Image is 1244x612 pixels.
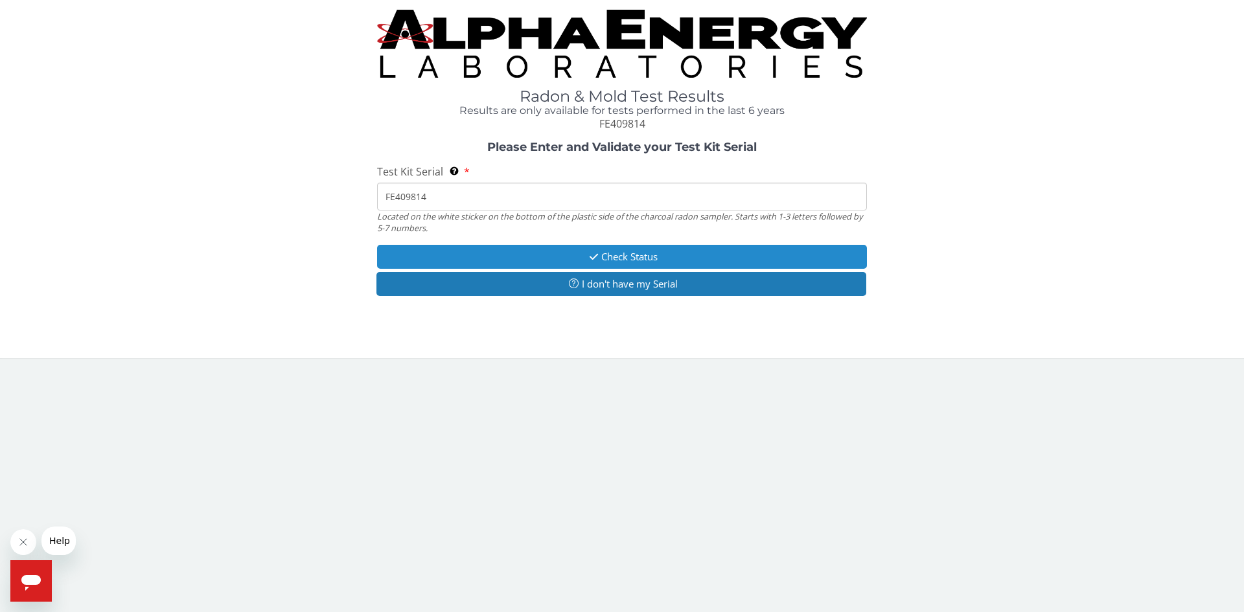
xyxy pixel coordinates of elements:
iframe: Button to launch messaging window [10,560,52,602]
button: Check Status [377,245,867,269]
button: I don't have my Serial [376,272,866,296]
div: Located on the white sticker on the bottom of the plastic side of the charcoal radon sampler. Sta... [377,210,867,234]
img: TightCrop.jpg [377,10,867,78]
h4: Results are only available for tests performed in the last 6 years [377,105,867,117]
iframe: Message from company [41,527,76,555]
span: Test Kit Serial [377,164,443,179]
span: FE409814 [599,117,645,131]
h1: Radon & Mold Test Results [377,88,867,105]
iframe: Close message [10,529,36,555]
strong: Please Enter and Validate your Test Kit Serial [487,140,757,154]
